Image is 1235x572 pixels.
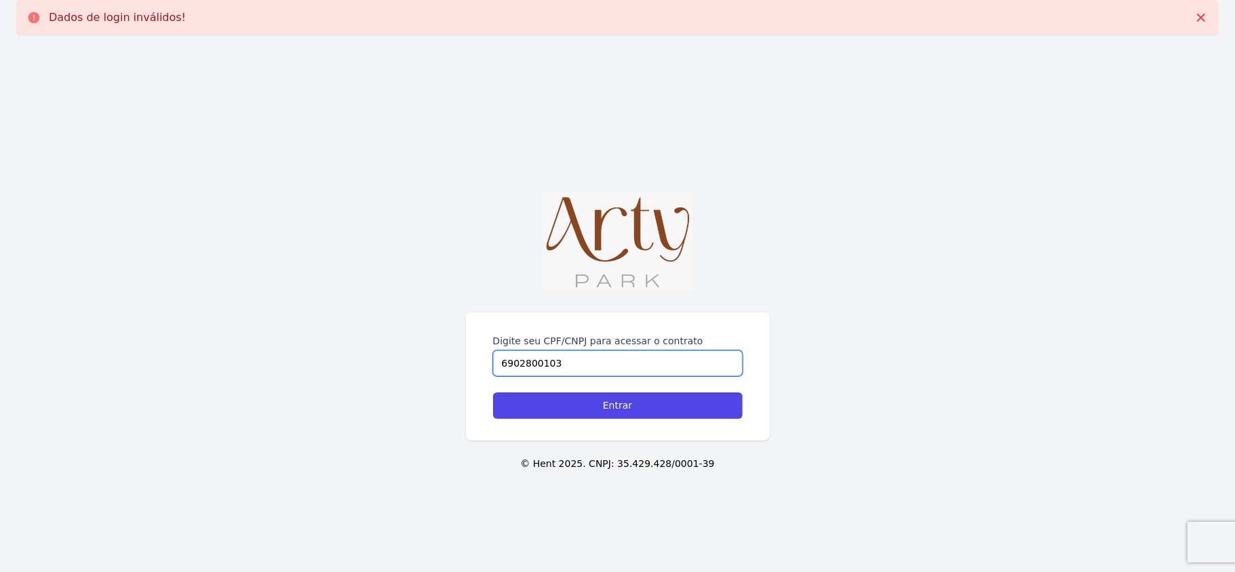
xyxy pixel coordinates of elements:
img: WhatsApp%20Image%202023-11-29%20at%2014.56.31.jpeg [543,194,692,291]
p: © Hent 2025. CNPJ: 35.429.428/0001-39 [22,457,1213,471]
input: Digite seu CPF ou CNPJ [493,350,743,376]
input: Entrar [493,392,743,419]
p: Dados de login inválidos! [49,11,186,24]
label: Digite seu CPF/CNPJ para acessar o contrato [493,334,743,348]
